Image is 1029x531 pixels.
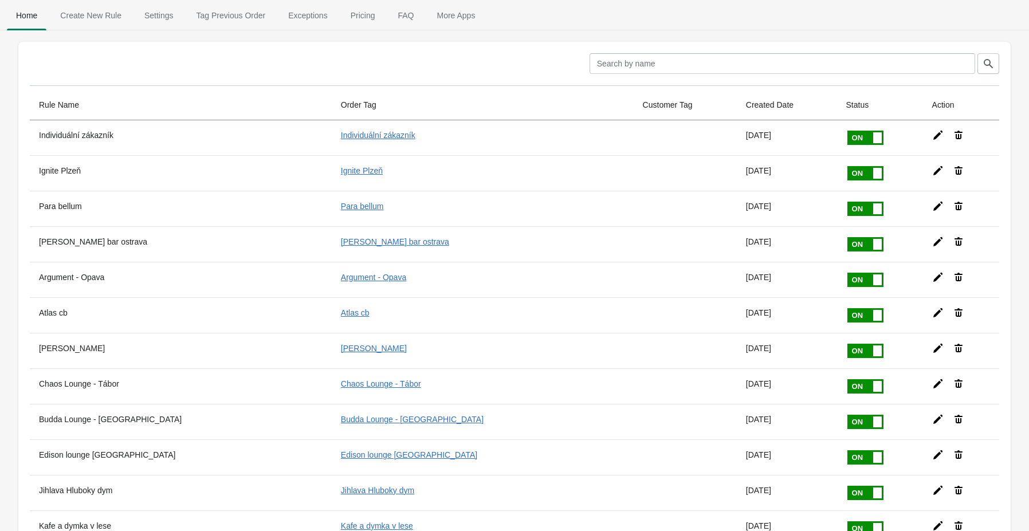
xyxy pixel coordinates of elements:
[737,262,837,297] td: [DATE]
[187,5,275,26] span: Tag Previous Order
[341,415,484,424] a: Budda Lounge - [GEOGRAPHIC_DATA]
[133,1,185,30] button: Settings
[923,90,999,120] th: Action
[737,368,837,404] td: [DATE]
[341,379,421,388] a: Chaos Lounge - Tábor
[737,297,837,333] td: [DATE]
[49,1,133,30] button: Create_New_Rule
[30,333,332,368] th: [PERSON_NAME]
[279,5,336,26] span: Exceptions
[737,226,837,262] td: [DATE]
[388,5,423,26] span: FAQ
[341,486,414,495] a: Jihlava Hluboky dym
[341,344,407,353] a: [PERSON_NAME]
[341,450,477,459] a: Edison lounge [GEOGRAPHIC_DATA]
[341,237,449,246] a: [PERSON_NAME] bar ostrava
[737,155,837,191] td: [DATE]
[30,475,332,510] th: Jihlava Hluboky dym
[341,273,406,282] a: Argument - Opava
[341,521,413,530] a: Kafe a dymka v lese
[30,262,332,297] th: Argument - Opava
[737,475,837,510] td: [DATE]
[341,5,384,26] span: Pricing
[737,120,837,155] td: [DATE]
[5,1,49,30] button: Home
[634,90,737,120] th: Customer Tag
[590,53,975,74] input: Search by name
[30,368,332,404] th: Chaos Lounge - Tábor
[341,308,370,317] a: Atlas cb
[737,404,837,439] td: [DATE]
[30,439,332,475] th: Edison lounge [GEOGRAPHIC_DATA]
[30,226,332,262] th: [PERSON_NAME] bar ostrava
[30,155,332,191] th: Ignite Plzeň
[30,90,332,120] th: Rule Name
[30,120,332,155] th: Individuální zákazník
[737,333,837,368] td: [DATE]
[341,166,383,175] a: Ignite Plzeň
[427,5,484,26] span: More Apps
[135,5,183,26] span: Settings
[737,439,837,475] td: [DATE]
[30,297,332,333] th: Atlas cb
[341,131,415,140] a: Individuální zákazník
[737,90,837,120] th: Created Date
[837,90,923,120] th: Status
[737,191,837,226] td: [DATE]
[341,202,384,211] a: Para bellum
[30,191,332,226] th: Para bellum
[30,404,332,439] th: Budda Lounge - [GEOGRAPHIC_DATA]
[7,5,46,26] span: Home
[332,90,634,120] th: Order Tag
[51,5,131,26] span: Create New Rule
